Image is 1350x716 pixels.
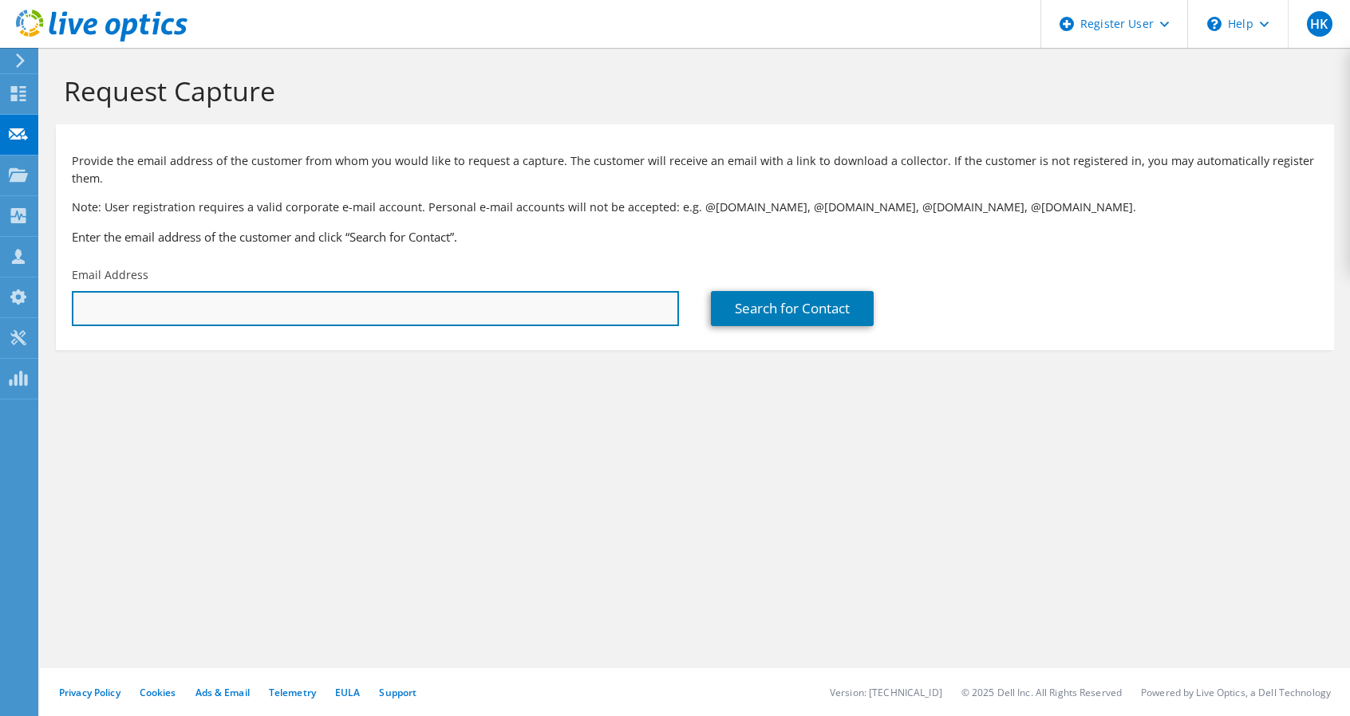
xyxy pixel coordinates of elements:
[72,267,148,283] label: Email Address
[335,686,360,699] a: EULA
[269,686,316,699] a: Telemetry
[830,686,942,699] li: Version: [TECHNICAL_ID]
[379,686,416,699] a: Support
[711,291,874,326] a: Search for Contact
[64,74,1318,108] h1: Request Capture
[140,686,176,699] a: Cookies
[72,152,1318,187] p: Provide the email address of the customer from whom you would like to request a capture. The cust...
[72,199,1318,216] p: Note: User registration requires a valid corporate e-mail account. Personal e-mail accounts will ...
[1207,17,1222,31] svg: \n
[72,228,1318,246] h3: Enter the email address of the customer and click “Search for Contact”.
[961,686,1122,699] li: © 2025 Dell Inc. All Rights Reserved
[195,686,250,699] a: Ads & Email
[1307,11,1332,37] span: HK
[1141,686,1331,699] li: Powered by Live Optics, a Dell Technology
[59,686,120,699] a: Privacy Policy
